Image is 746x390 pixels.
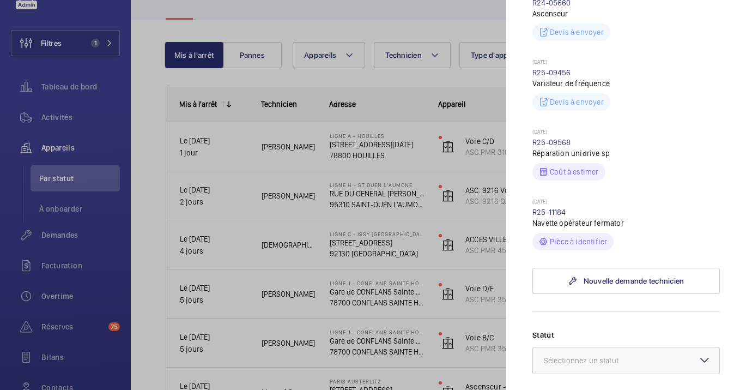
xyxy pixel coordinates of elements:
a: Nouvelle demande technicien [532,268,720,294]
p: [DATE] [532,58,720,67]
label: Statut [532,329,720,340]
p: Coût à estimer [550,166,599,177]
a: R25-11184 [532,208,566,217]
p: Réparation unidrive sp [532,148,720,159]
div: Sélectionnez un statut [544,355,646,366]
a: R25-09568 [532,138,571,147]
p: Navette opérateur fermator [532,218,720,229]
p: [DATE] [532,128,720,137]
p: Variateur de fréquence [532,78,720,89]
a: R25-09456 [532,68,571,77]
p: Devis à envoyer [550,27,604,38]
p: Pièce à identifier [550,236,607,247]
p: [DATE] [532,198,720,207]
p: Ascenseur [532,8,720,19]
p: Devis à envoyer [550,97,604,107]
